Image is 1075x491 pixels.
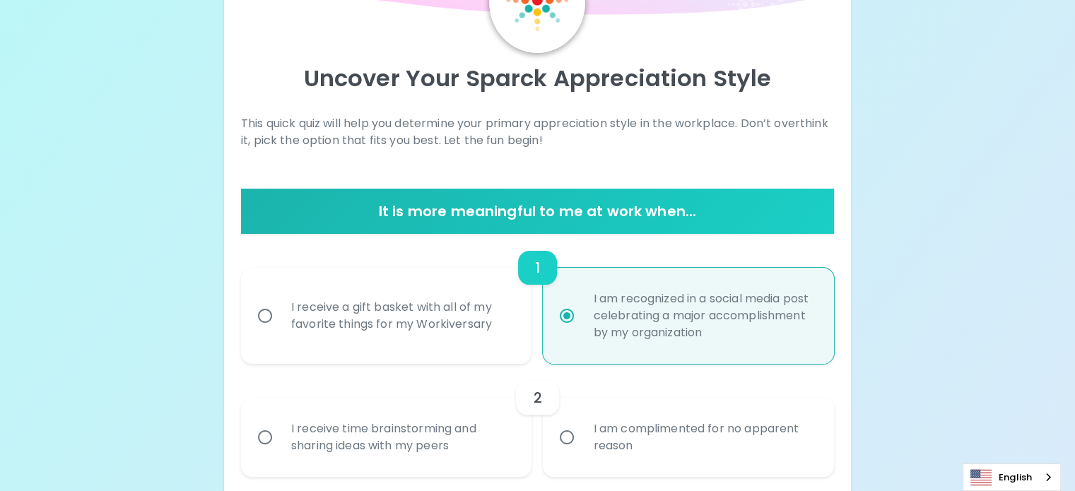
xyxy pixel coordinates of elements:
div: I am recognized in a social media post celebrating a major accomplishment by my organization [582,273,826,358]
p: This quick quiz will help you determine your primary appreciation style in the workplace. Don’t o... [241,115,834,149]
p: Uncover Your Sparck Appreciation Style [241,64,834,93]
div: choice-group-check [241,234,834,364]
div: I am complimented for no apparent reason [582,403,826,471]
div: Language [963,463,1061,491]
h6: 1 [535,256,540,279]
h6: 2 [533,386,541,409]
div: choice-group-check [241,364,834,477]
aside: Language selected: English [963,463,1061,491]
h6: It is more meaningful to me at work when... [247,200,828,223]
div: I receive time brainstorming and sharing ideas with my peers [280,403,524,471]
a: English [963,464,1060,490]
div: I receive a gift basket with all of my favorite things for my Workiversary [280,282,524,350]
